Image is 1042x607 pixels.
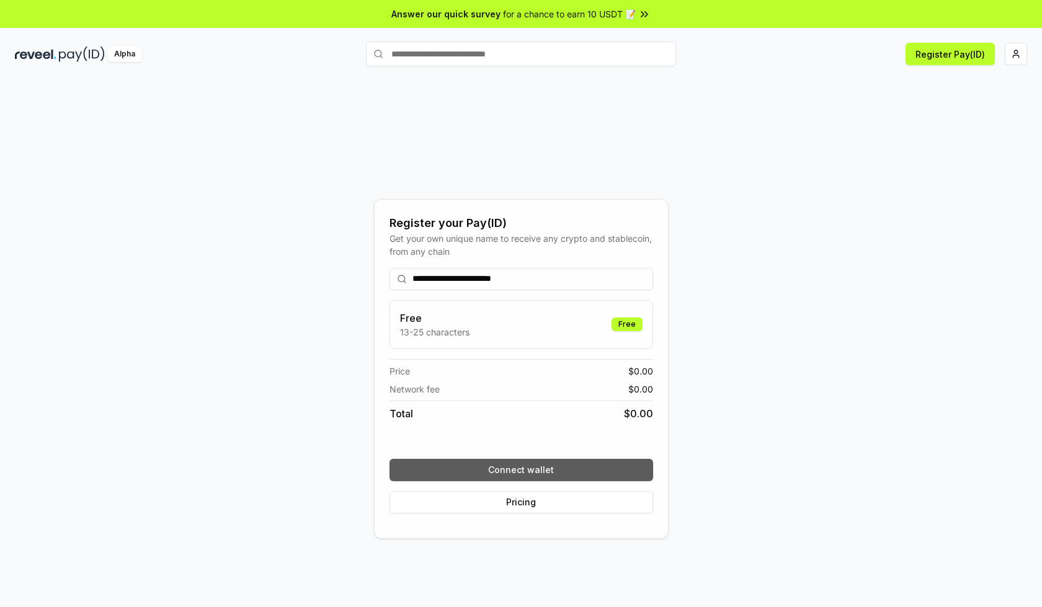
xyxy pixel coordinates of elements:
img: pay_id [59,47,105,62]
div: Free [612,317,643,331]
button: Register Pay(ID) [906,43,995,65]
div: Alpha [107,47,142,62]
img: reveel_dark [15,47,56,62]
button: Connect wallet [390,459,653,481]
div: Get your own unique name to receive any crypto and stablecoin, from any chain [390,232,653,258]
span: $ 0.00 [628,383,653,396]
button: Pricing [390,491,653,513]
span: for a chance to earn 10 USDT 📝 [503,7,636,20]
p: 13-25 characters [400,326,470,339]
span: Total [390,406,413,421]
span: Price [390,365,410,378]
div: Register your Pay(ID) [390,215,653,232]
span: $ 0.00 [628,365,653,378]
span: Answer our quick survey [391,7,501,20]
h3: Free [400,311,470,326]
span: Network fee [390,383,440,396]
span: $ 0.00 [624,406,653,421]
